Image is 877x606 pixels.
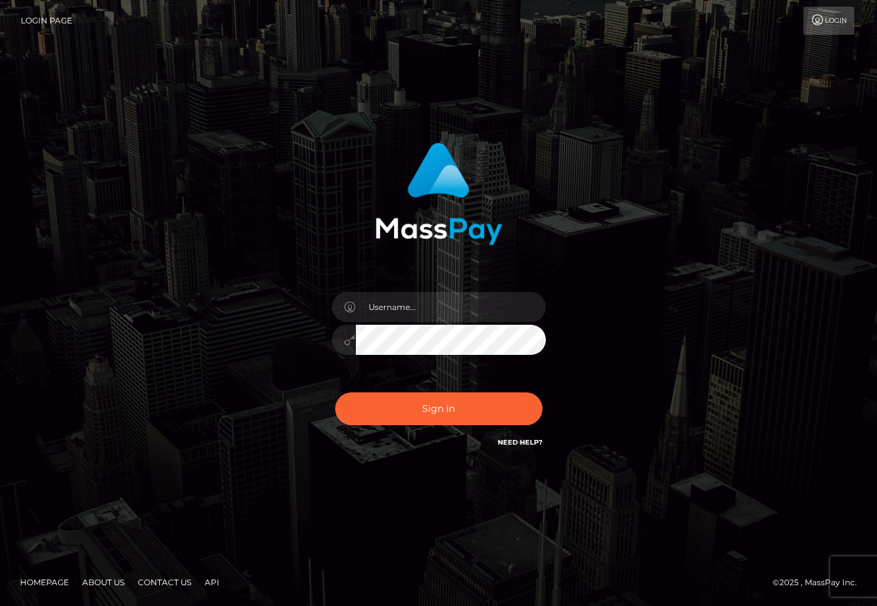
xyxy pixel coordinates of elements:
input: Username... [356,292,546,322]
a: Need Help? [498,438,543,447]
a: About Us [77,572,130,593]
a: Homepage [15,572,74,593]
img: MassPay Login [375,143,502,245]
div: © 2025 , MassPay Inc. [773,575,867,590]
button: Sign in [335,392,543,425]
a: Login Page [21,7,72,35]
a: API [199,572,225,593]
a: Login [803,7,854,35]
a: Contact Us [132,572,197,593]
